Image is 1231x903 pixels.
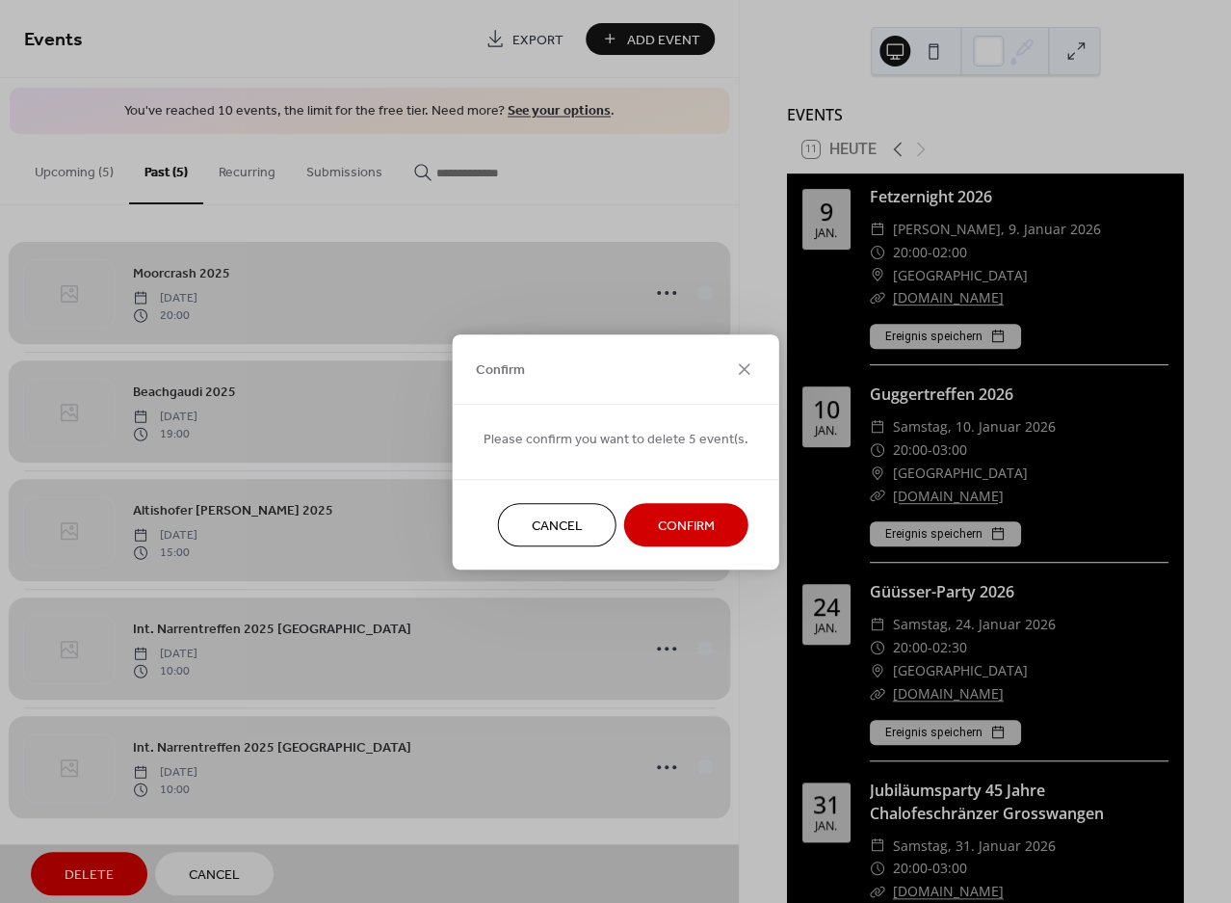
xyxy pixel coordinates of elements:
button: Confirm [624,503,748,546]
span: Confirm [476,360,525,381]
button: Cancel [498,503,616,546]
span: Please confirm you want to delete 5 event(s. [484,429,748,449]
span: Cancel [532,516,583,536]
span: Confirm [658,516,715,536]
